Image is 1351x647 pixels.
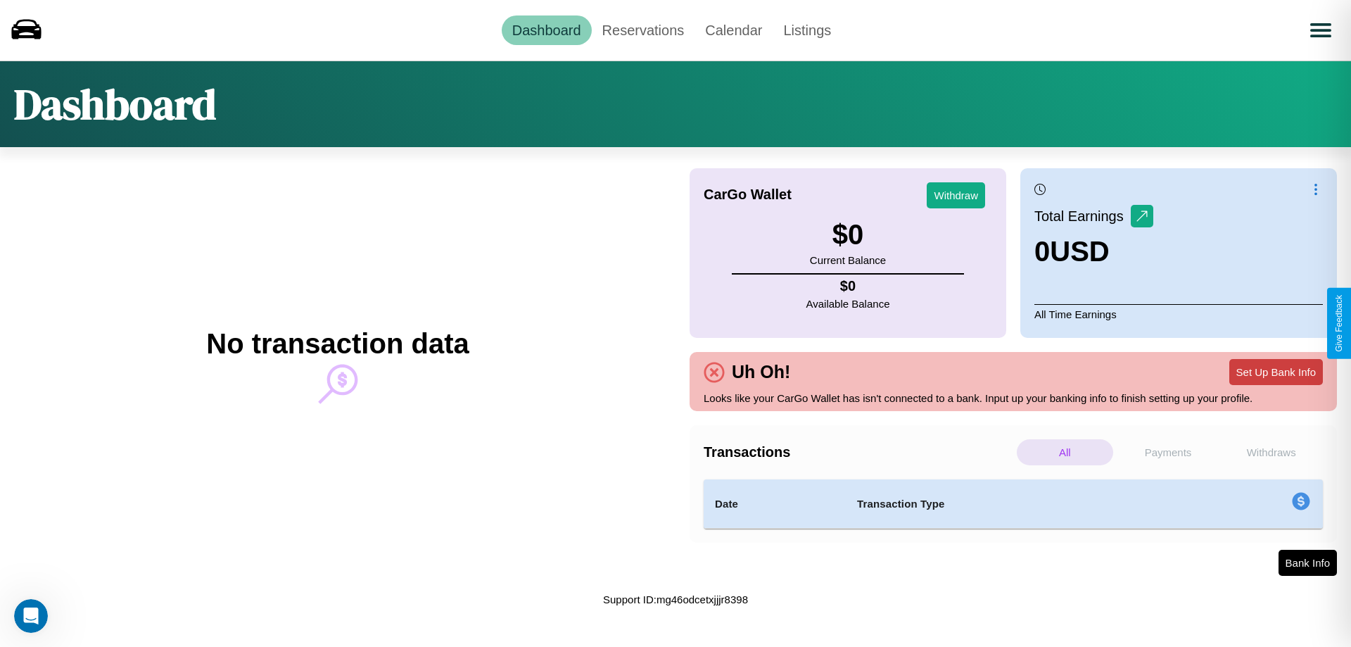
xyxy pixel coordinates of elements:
[1120,439,1217,465] p: Payments
[1223,439,1319,465] p: Withdraws
[810,251,886,270] p: Current Balance
[725,362,797,382] h4: Uh Oh!
[704,187,792,203] h4: CarGo Wallet
[806,278,890,294] h4: $ 0
[1034,236,1153,268] h3: 0 USD
[1229,359,1323,385] button: Set Up Bank Info
[927,182,985,208] button: Withdraw
[694,15,773,45] a: Calendar
[14,75,216,133] h1: Dashboard
[1301,11,1340,50] button: Open menu
[806,294,890,313] p: Available Balance
[14,599,48,633] iframe: Intercom live chat
[603,590,748,609] p: Support ID: mg46odcetxjjjr8398
[1334,295,1344,352] div: Give Feedback
[704,479,1323,529] table: simple table
[715,496,835,513] h4: Date
[773,15,842,45] a: Listings
[502,15,592,45] a: Dashboard
[1279,550,1337,576] button: Bank Info
[592,15,695,45] a: Reservations
[1034,304,1323,324] p: All Time Earnings
[704,389,1323,408] p: Looks like your CarGo Wallet has isn't connected to a bank. Input up your banking info to finish ...
[1034,203,1131,229] p: Total Earnings
[1017,439,1113,465] p: All
[206,328,469,360] h2: No transaction data
[704,444,1013,460] h4: Transactions
[810,219,886,251] h3: $ 0
[857,496,1176,513] h4: Transaction Type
